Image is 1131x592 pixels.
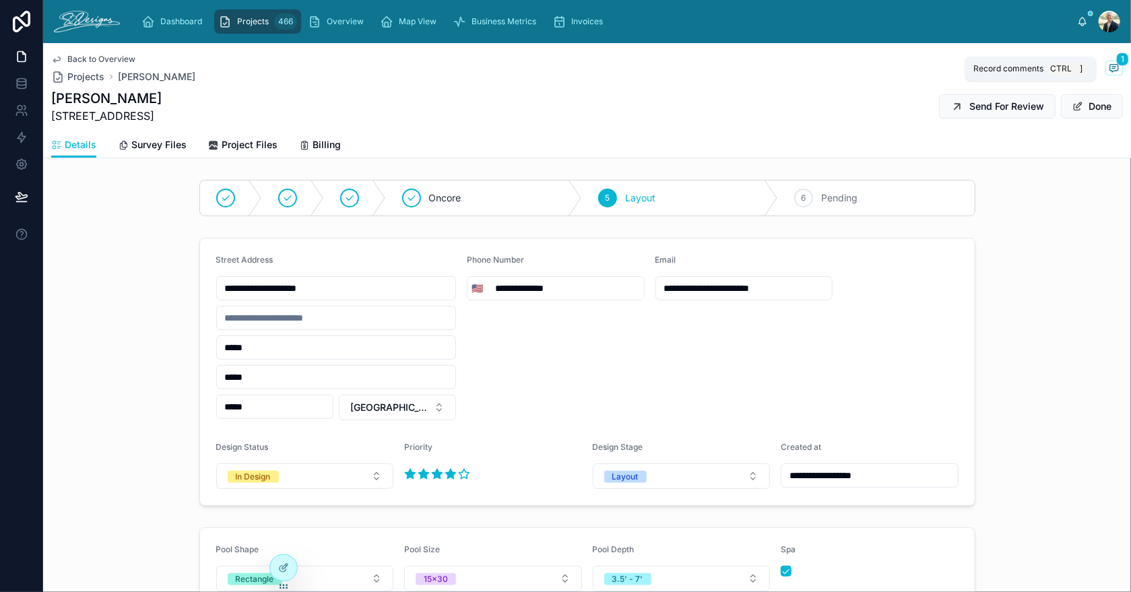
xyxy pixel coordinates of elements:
[821,191,858,205] span: Pending
[137,9,212,34] a: Dashboard
[274,13,297,30] div: 466
[612,573,643,585] div: 3.5' - 7'
[593,463,771,489] button: Select Button
[429,191,461,205] span: Oncore
[1076,63,1087,74] span: ]
[612,471,639,483] div: Layout
[472,282,483,295] span: 🇺🇸
[1116,53,1129,66] span: 1
[237,16,269,27] span: Projects
[399,16,437,27] span: Map View
[216,566,394,591] button: Select Button
[216,463,394,489] button: Select Button
[208,133,278,160] a: Project Files
[51,133,96,158] a: Details
[222,138,278,152] span: Project Files
[236,471,271,483] div: In Design
[67,54,135,65] span: Back to Overview
[376,9,446,34] a: Map View
[216,544,259,554] span: Pool Shape
[404,544,440,554] span: Pool Size
[327,16,364,27] span: Overview
[118,133,187,160] a: Survey Files
[467,276,487,300] button: Select Button
[593,544,635,554] span: Pool Depth
[216,442,269,452] span: Design Status
[593,442,643,452] span: Design Stage
[65,138,96,152] span: Details
[339,395,456,420] button: Select Button
[467,255,524,265] span: Phone Number
[593,566,771,591] button: Select Button
[51,54,135,65] a: Back to Overview
[67,70,104,84] span: Projects
[1061,94,1123,119] button: Done
[969,100,1044,113] span: Send For Review
[51,108,162,124] span: [STREET_ADDRESS]
[548,9,612,34] a: Invoices
[216,255,273,265] span: Street Address
[939,94,1056,119] button: Send For Review
[781,544,796,554] span: Spa
[160,16,202,27] span: Dashboard
[655,255,676,265] span: Email
[131,138,187,152] span: Survey Files
[625,191,655,205] span: Layout
[214,9,301,34] a: Projects466
[350,401,428,414] span: [GEOGRAPHIC_DATA]
[1049,62,1073,75] span: Ctrl
[313,138,341,152] span: Billing
[571,16,603,27] span: Invoices
[404,566,582,591] button: Select Button
[424,573,448,585] div: 15x30
[973,63,1043,74] span: Record comments
[449,9,546,34] a: Business Metrics
[1105,61,1123,77] button: 1
[131,7,1077,36] div: scrollable content
[404,442,432,452] span: Priority
[781,442,821,452] span: Created at
[605,193,610,203] span: 5
[236,573,274,585] div: Rectangle
[472,16,536,27] span: Business Metrics
[54,11,120,32] img: App logo
[304,9,373,34] a: Overview
[299,133,341,160] a: Billing
[118,70,195,84] a: [PERSON_NAME]
[51,70,104,84] a: Projects
[802,193,806,203] span: 6
[51,89,162,108] h1: [PERSON_NAME]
